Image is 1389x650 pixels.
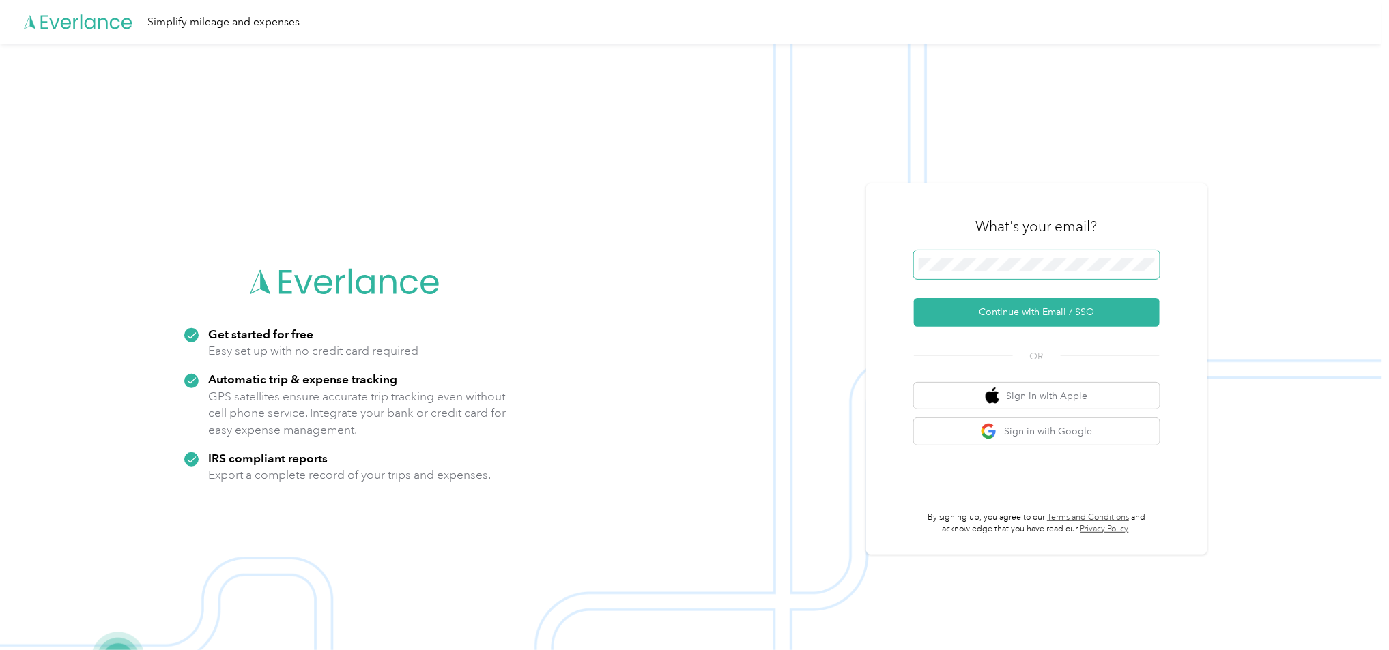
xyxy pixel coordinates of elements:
[914,383,1160,409] button: apple logoSign in with Apple
[1013,349,1061,364] span: OR
[208,327,313,341] strong: Get started for free
[1080,524,1129,534] a: Privacy Policy
[976,217,1098,236] h3: What's your email?
[981,423,998,440] img: google logo
[1047,512,1129,522] a: Terms and Conditions
[208,467,491,484] p: Export a complete record of your trips and expenses.
[208,451,328,465] strong: IRS compliant reports
[986,387,999,404] img: apple logo
[914,298,1160,327] button: Continue with Email / SSO
[914,512,1160,535] p: By signing up, you agree to our and acknowledge that you have read our .
[914,418,1160,445] button: google logoSign in with Google
[208,342,418,359] p: Easy set up with no credit card required
[208,372,397,386] strong: Automatic trip & expense tracking
[147,14,300,31] div: Simplify mileage and expenses
[208,388,506,439] p: GPS satellites ensure accurate trip tracking even without cell phone service. Integrate your bank...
